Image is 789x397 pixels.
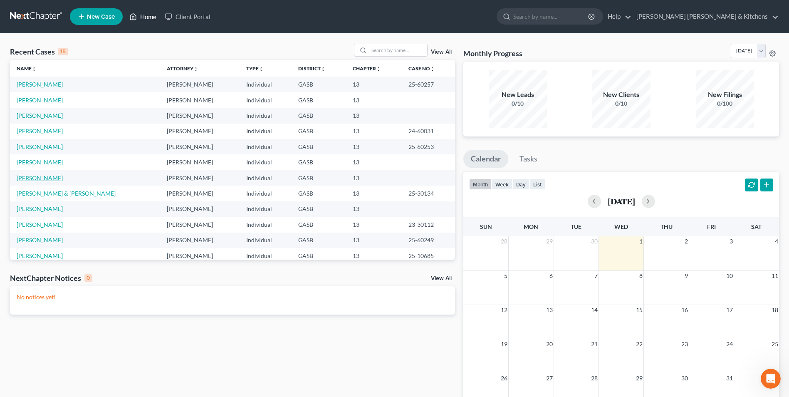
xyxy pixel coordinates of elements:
i: unfold_more [32,67,37,72]
td: GASB [292,124,346,139]
a: View All [431,49,452,55]
div: We’ve noticed some users are not receiving the MFA pop-up when filing [DATE]. [13,83,130,107]
span: 29 [545,236,554,246]
a: Client Portal [161,9,215,24]
td: Individual [240,186,292,201]
td: GASB [292,248,346,263]
input: Search by name... [369,44,427,56]
a: [PERSON_NAME] [17,205,63,212]
div: [PERSON_NAME] • 3h ago [13,220,79,225]
a: Typeunfold_more [246,65,264,72]
td: 13 [346,170,402,186]
span: 5 [503,271,508,281]
td: 23-30112 [402,217,455,232]
td: GASB [292,233,346,248]
a: [PERSON_NAME] [17,112,63,119]
span: 28 [590,373,599,383]
a: [PERSON_NAME] & [PERSON_NAME] [17,190,116,197]
a: [PERSON_NAME] [17,81,63,88]
a: View All [431,275,452,281]
div: 0/10 [489,99,547,108]
h2: [DATE] [608,197,635,206]
p: Active [40,10,57,19]
span: 21 [590,339,599,349]
span: 19 [500,339,508,349]
a: Attorneyunfold_more [167,65,198,72]
span: Fri [707,223,716,230]
td: 13 [346,124,402,139]
span: 17 [725,305,734,315]
span: 12 [500,305,508,315]
button: list [529,179,545,190]
a: [PERSON_NAME] [17,143,63,150]
td: Individual [240,92,292,108]
i: unfold_more [376,67,381,72]
td: GASB [292,139,346,154]
div: Close [146,3,161,18]
i: unfold_more [193,67,198,72]
td: GASB [292,170,346,186]
td: [PERSON_NAME] [160,92,240,108]
td: GASB [292,201,346,217]
td: 13 [346,92,402,108]
td: GASB [292,217,346,232]
div: 0/100 [696,99,754,108]
span: Tue [571,223,581,230]
div: If you’ve had multiple failed attempts after waiting 10 minutes and need to file by the end of th... [13,148,130,181]
div: New Leads [489,90,547,99]
div: 0/10 [592,99,650,108]
span: 15 [635,305,643,315]
td: [PERSON_NAME] [160,108,240,123]
a: [PERSON_NAME] [17,97,63,104]
i: unfold_more [259,67,264,72]
td: 13 [346,77,402,92]
a: [PERSON_NAME] [PERSON_NAME] & Kitchens [632,9,779,24]
td: Individual [240,154,292,170]
div: 15 [58,48,68,55]
div: 🚨 Notice: MFA Filing Issue 🚨We’ve noticed some users are not receiving the MFA pop-up when filing... [7,65,136,218]
textarea: Message… [7,255,159,269]
button: Home [130,3,146,19]
span: 6 [549,271,554,281]
button: go back [5,3,21,19]
span: 20 [545,339,554,349]
span: 2 [684,236,689,246]
td: Individual [240,201,292,217]
div: If you experience this issue, please wait at least between filing attempts to allow MFA to reset ... [13,111,130,144]
span: 1 [638,236,643,246]
td: Individual [240,217,292,232]
td: [PERSON_NAME] [160,139,240,154]
span: Wed [614,223,628,230]
p: No notices yet! [17,293,448,301]
a: Case Nounfold_more [408,65,435,72]
span: 30 [590,236,599,246]
td: 13 [346,248,402,263]
span: 9 [684,271,689,281]
td: GASB [292,186,346,201]
td: GASB [292,108,346,123]
td: Individual [240,170,292,186]
div: Recent Cases [10,47,68,57]
a: Districtunfold_more [298,65,326,72]
span: 10 [725,271,734,281]
td: [PERSON_NAME] [160,201,240,217]
td: Individual [240,233,292,248]
td: Individual [240,77,292,92]
span: 22 [635,339,643,349]
a: [PERSON_NAME] [17,127,63,134]
td: [PERSON_NAME] [160,154,240,170]
a: Nameunfold_more [17,65,37,72]
span: 27 [545,373,554,383]
td: [PERSON_NAME] [160,186,240,201]
div: 0 [84,274,92,282]
a: [PERSON_NAME] [17,159,63,166]
span: New Case [87,14,115,20]
button: Gif picker [40,273,46,279]
img: Profile image for Emma [24,5,37,18]
i: unfold_more [321,67,326,72]
td: 13 [346,154,402,170]
button: Upload attachment [13,273,20,279]
button: Emoji picker [26,273,33,279]
span: 3 [729,236,734,246]
td: 13 [346,139,402,154]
